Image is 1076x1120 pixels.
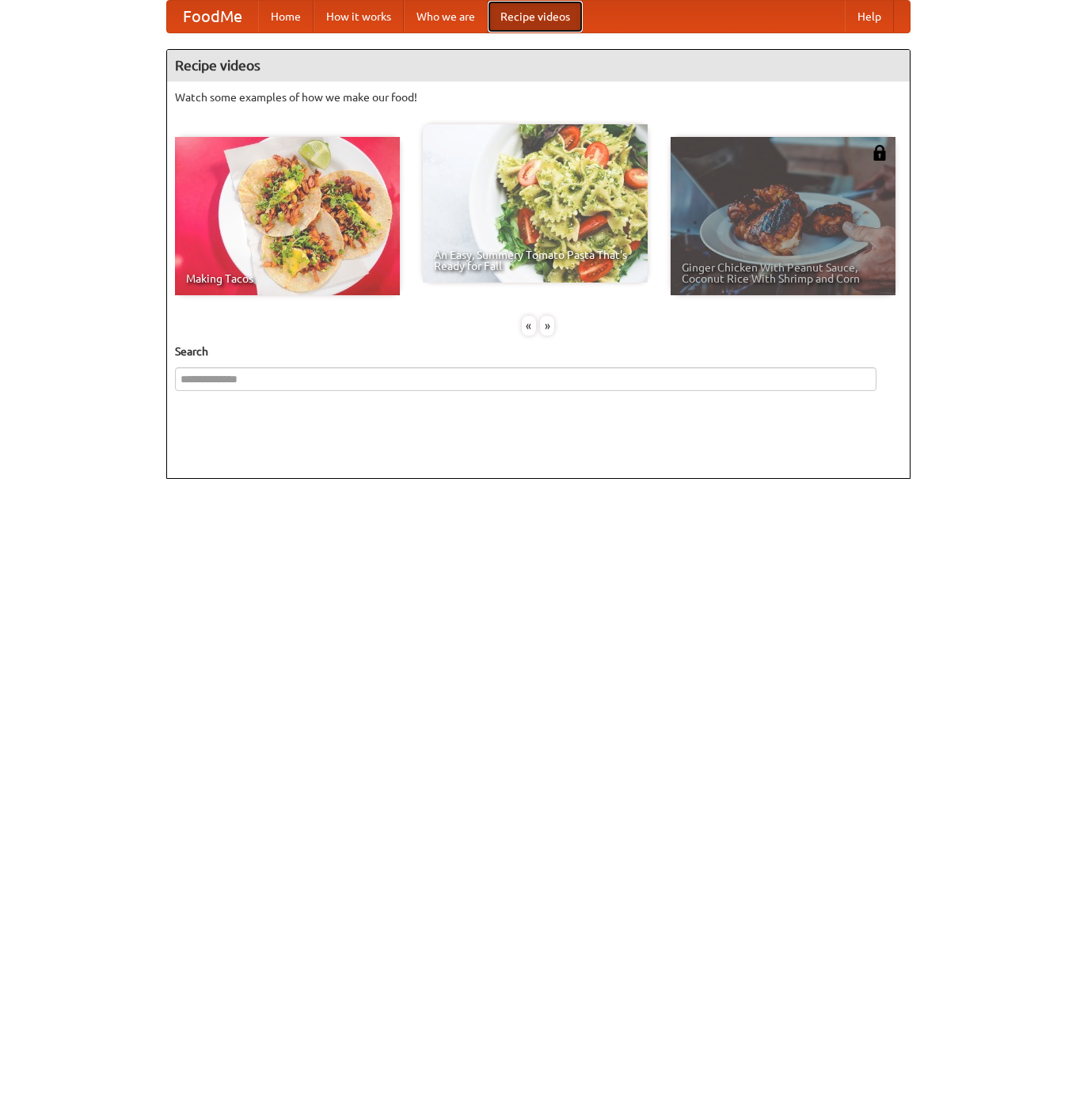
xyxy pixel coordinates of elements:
a: Who we are [404,1,488,32]
a: How it works [314,1,404,32]
a: FoodMe [167,1,258,32]
a: Help [845,1,894,32]
h5: Search [175,344,902,359]
div: « [522,316,536,336]
div: » [540,316,554,336]
a: Making Tacos [175,137,400,295]
p: Watch some examples of how we make our food! [175,89,902,105]
span: An Easy, Summery Tomato Pasta That's Ready for Fall [434,249,637,271]
h4: Recipe videos [167,50,910,82]
img: 483408.png [872,145,888,161]
a: Recipe videos [488,1,583,32]
span: Making Tacos [186,273,389,284]
a: An Easy, Summery Tomato Pasta That's Ready for Fall [423,124,648,283]
a: Home [258,1,314,32]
